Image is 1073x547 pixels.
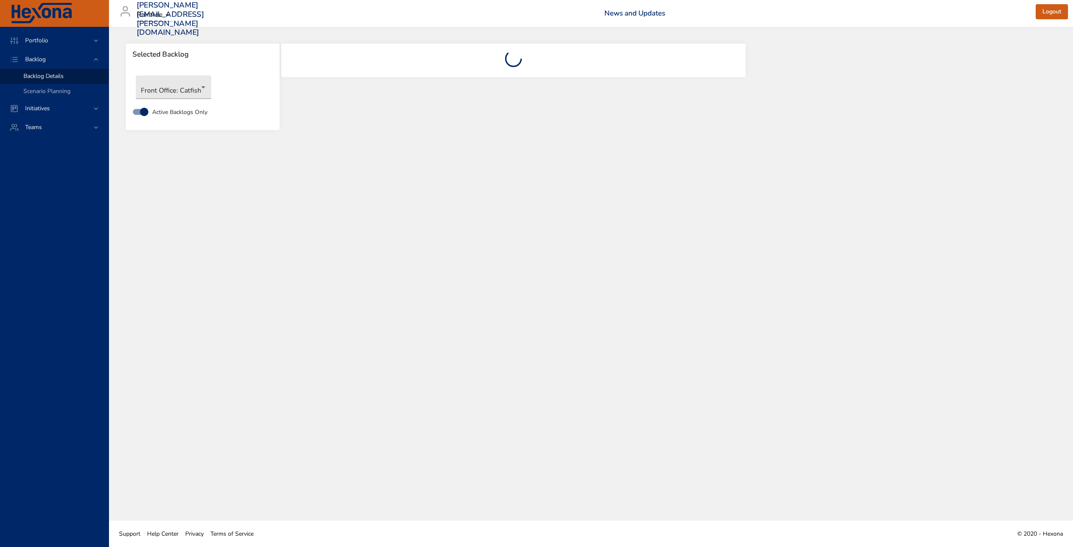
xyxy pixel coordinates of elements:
span: Initiatives [18,104,57,112]
span: Active Backlogs Only [152,108,207,117]
span: Selected Backlog [132,50,273,59]
span: Privacy [185,530,204,538]
a: Terms of Service [207,524,257,543]
div: Raintree [137,8,173,22]
a: Privacy [182,524,207,543]
span: Backlog Details [23,72,64,80]
a: Help Center [144,524,182,543]
div: Front Office: Catfish [136,75,211,99]
a: Support [116,524,144,543]
span: Backlog [18,55,52,63]
span: Help Center [147,530,179,538]
span: © 2020 - Hexona [1017,530,1063,538]
span: Scenario Planning [23,87,70,95]
img: Hexona [10,3,73,24]
a: News and Updates [604,8,665,18]
button: Logout [1036,4,1068,20]
span: Support [119,530,140,538]
span: Terms of Service [210,530,254,538]
h3: [PERSON_NAME][EMAIL_ADDRESS][PERSON_NAME][DOMAIN_NAME] [137,1,204,37]
span: Teams [18,123,49,131]
span: Portfolio [18,36,55,44]
span: Logout [1042,7,1061,17]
